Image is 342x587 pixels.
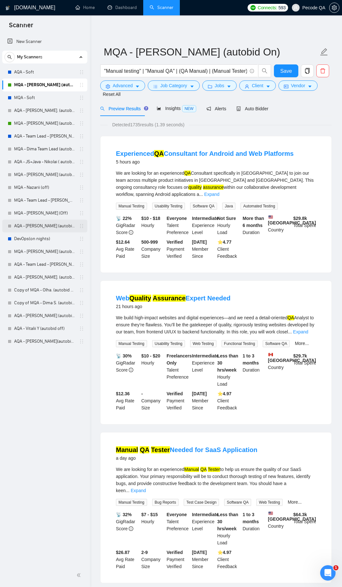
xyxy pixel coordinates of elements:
span: area-chart [157,106,161,111]
b: Intermediate [192,216,219,221]
div: We are looking for an experienced Consultant specifically in [GEOGRAPHIC_DATA] to join our team a... [116,170,316,198]
mark: assurance [203,185,224,190]
span: Java [222,203,235,210]
span: holder [79,300,84,306]
a: AQA - [PERSON_NAME] (autobid on) [14,309,75,322]
div: Company Size [140,549,165,570]
a: AQA - [PERSON_NAME](autobid on) (Copy of Polina's) [14,335,75,348]
span: caret-down [308,84,312,89]
div: GigRadar Score [115,511,140,546]
b: Verified [167,239,183,245]
span: holder [79,288,84,293]
b: $12.36 [116,391,130,396]
a: Expand [293,329,308,334]
span: caret-down [227,84,231,89]
b: $12.64 [116,239,130,245]
b: [DATE] [192,239,207,245]
span: Auto Bidder [236,106,268,111]
span: Usability Testing [152,203,185,210]
input: Scanner name... [104,44,319,60]
div: 5 hours ago [116,158,294,166]
span: Vendor [291,82,305,89]
b: 📡 22% [116,216,132,221]
span: holder [79,121,84,126]
span: notification [206,106,211,111]
div: 21 hours ago [116,303,231,310]
div: Avg Rate Paid [115,549,140,570]
span: idcard [284,84,288,89]
div: We build high-impact websites and digital experiences—and we need a detail-oriented Analyst to en... [116,314,316,335]
span: search [100,106,105,111]
a: MQA - [PERSON_NAME] (autobid off ) [14,245,75,258]
b: 1 to 3 months [242,512,259,524]
b: 📡 30% [116,353,132,358]
a: Copy of MQA - Dima S. (autobid On) [14,297,75,309]
img: 🇨🇦 [268,352,273,357]
div: Total Spent [292,352,317,388]
button: settingAdvancedcaret-down [100,80,145,91]
mark: QA [140,446,149,453]
b: ⭐️ 4.77 [217,239,232,245]
span: holder [79,275,84,280]
b: More than 6 months [242,216,264,228]
span: double-left [76,572,83,578]
button: Save [274,64,298,77]
span: holder [79,95,84,100]
a: DevOps(on nights) [14,232,75,245]
span: ... [199,192,203,197]
div: a day ago [116,454,258,462]
b: ⭐️ 4.97 [217,550,232,555]
a: AQA - [PERSON_NAME]. (autobid off day) [14,104,75,117]
div: Country [267,215,292,236]
button: userClientcaret-down [239,80,276,91]
span: user [294,5,298,10]
span: holder [79,108,84,113]
a: AQA - Vitalii Y (autobid off) [14,322,75,335]
button: search [258,64,271,77]
div: Duration [241,352,267,388]
span: Jobs [215,82,224,89]
mark: Manual [116,446,138,453]
div: Country [267,511,292,546]
b: $ 64.3k [293,512,307,517]
a: MQA - Dima Team Lead (autobid on) [14,143,75,155]
span: holder [79,249,84,254]
span: Preview Results [100,106,146,111]
span: Automated Testing [241,203,277,210]
b: Intermediate [192,512,219,517]
span: holder [79,147,84,152]
span: edit [320,48,328,56]
button: copy [301,64,314,77]
b: [DATE] [192,391,207,396]
span: holder [79,262,84,267]
b: Less than 30 hrs/week [217,353,238,373]
div: Country [267,352,292,388]
span: Detected 1735 results (1.39 seconds) [108,121,189,128]
div: Hourly [140,511,165,546]
span: holder [79,223,84,229]
a: AQA - Team Lead - [PERSON_NAME] (off night) [14,258,75,271]
div: Avg Rate Paid [115,390,140,411]
button: barsJob Categorycaret-down [148,80,199,91]
div: Duration [241,215,267,236]
b: 1 to 3 months [242,353,259,365]
span: Client [252,82,263,89]
span: holder [79,326,84,331]
a: setting [329,5,339,10]
span: Test Case Design [184,499,219,506]
div: Client Feedback [216,390,241,411]
b: $ 29.8k [293,216,307,221]
b: [DATE] [192,550,207,555]
b: $7 - $15 [141,512,158,517]
span: Web Testing [190,340,216,347]
a: MQA - [PERSON_NAME] (Off) [14,207,75,220]
a: searchScanner [150,5,173,10]
span: Connects: [258,4,277,11]
span: caret-down [135,84,140,89]
mark: Assurance [153,295,185,302]
span: Alerts [206,106,226,111]
span: ... [126,488,129,493]
a: dashboardDashboard [108,5,137,10]
span: NEW [182,105,196,112]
